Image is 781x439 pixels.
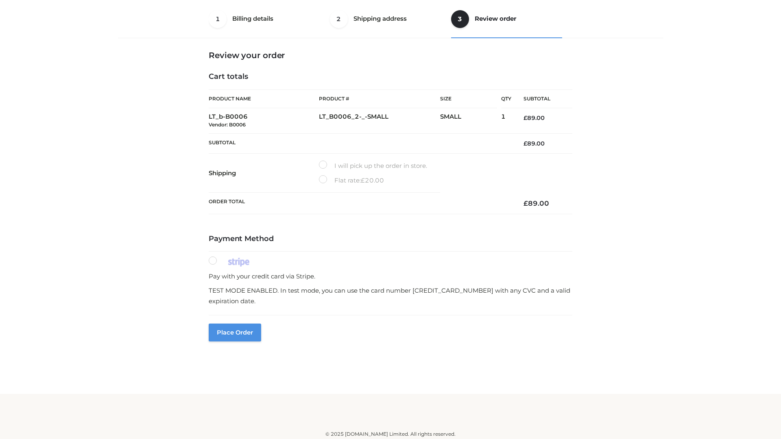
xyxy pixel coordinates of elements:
td: 1 [501,108,511,134]
button: Place order [209,324,261,341]
td: SMALL [440,108,501,134]
th: Subtotal [209,133,511,153]
span: £ [524,114,527,122]
bdi: 89.00 [524,140,545,147]
th: Product # [319,89,440,108]
th: Product Name [209,89,319,108]
th: Order Total [209,193,511,214]
p: TEST MODE ENABLED. In test mode, you can use the card number [CREDIT_CARD_NUMBER] with any CVC an... [209,285,572,306]
h4: Cart totals [209,72,572,81]
span: £ [524,199,528,207]
label: Flat rate: [319,175,384,186]
bdi: 89.00 [524,199,549,207]
label: I will pick up the order in store. [319,161,427,171]
h4: Payment Method [209,235,572,243]
th: Size [440,90,497,108]
div: © 2025 [DOMAIN_NAME] Limited. All rights reserved. [121,430,660,438]
th: Subtotal [511,90,572,108]
bdi: 89.00 [524,114,545,122]
td: LT_B0006_2-_-SMALL [319,108,440,134]
h3: Review your order [209,50,572,60]
small: Vendor: B0006 [209,122,246,128]
span: £ [524,140,527,147]
bdi: 20.00 [361,176,384,184]
span: £ [361,176,365,184]
th: Shipping [209,154,319,193]
th: Qty [501,89,511,108]
td: LT_b-B0006 [209,108,319,134]
p: Pay with your credit card via Stripe. [209,271,572,282]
